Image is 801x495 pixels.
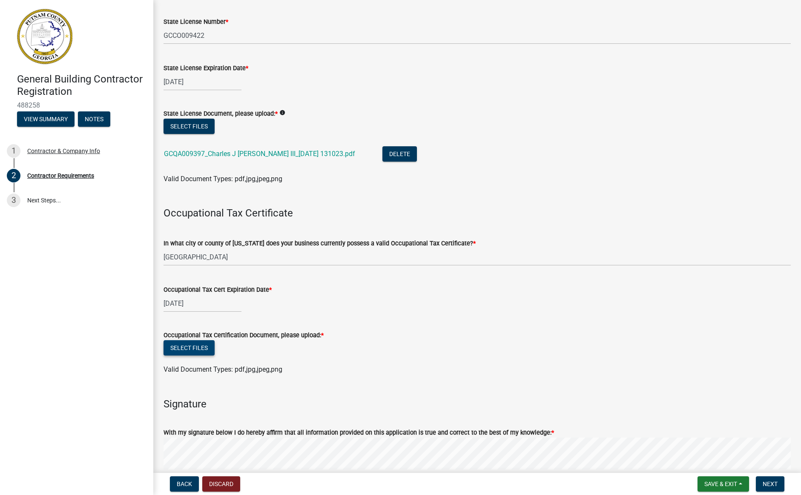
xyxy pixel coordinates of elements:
div: Contractor Requirements [27,173,94,179]
label: State License Document, please upload: [164,111,278,117]
wm-modal-confirm: Notes [78,116,110,123]
span: Valid Document Types: pdf,jpg,jpeg,png [164,365,282,373]
div: 2 [7,169,20,182]
label: In what city or county of [US_STATE] does your business currently possess a valid Occupational Ta... [164,241,476,247]
label: Occupational Tax Certification Document, please upload: [164,333,324,339]
wm-modal-confirm: Delete Document [382,150,417,158]
h4: Occupational Tax Certificate [164,207,791,219]
div: 1 [7,144,20,158]
button: Back [170,476,199,492]
input: mm/dd/yyyy [164,295,241,312]
wm-modal-confirm: Summary [17,116,75,123]
span: 488258 [17,101,136,109]
button: Select files [164,340,215,356]
input: mm/dd/yyyy [164,73,241,91]
button: Discard [202,476,240,492]
span: Back [177,481,192,487]
button: Next [756,476,784,492]
h4: General Building Contractor Registration [17,73,146,98]
button: View Summary [17,111,75,127]
h4: Signature [164,398,791,410]
img: Putnam County, Georgia [17,9,72,64]
label: Occupational Tax Cert Expiration Date [164,287,272,293]
label: State License Expiration Date [164,65,248,71]
span: Save & Exit [704,481,737,487]
button: Select files [164,119,215,134]
i: info [279,110,285,116]
a: GCQA009397_Charles J [PERSON_NAME] III_[DATE] 131023.pdf [164,150,355,158]
button: Delete [382,146,417,162]
span: Next [763,481,778,487]
div: 3 [7,193,20,207]
label: With my signature below I do hereby affirm that all information provided on this application is t... [164,430,554,436]
button: Notes [78,111,110,127]
label: State License Number [164,19,228,25]
button: Save & Exit [698,476,749,492]
span: Valid Document Types: pdf,jpg,jpeg,png [164,175,282,183]
div: Contractor & Company Info [27,148,100,154]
